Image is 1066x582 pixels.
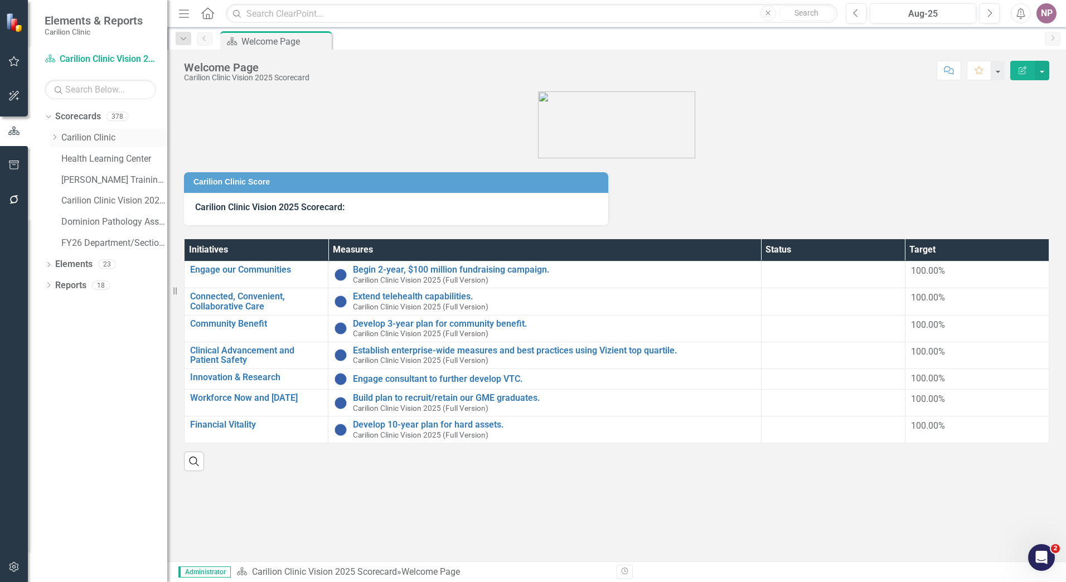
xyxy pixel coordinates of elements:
[334,348,347,362] img: No Information
[911,346,945,357] span: 100.00%
[328,342,762,368] td: Double-Click to Edit Right Click for Context Menu
[195,202,345,212] strong: Carilion Clinic Vision 2025 Scorecard:
[45,80,156,99] input: Search Below...
[353,329,488,338] span: Carilion Clinic Vision 2025 (Full Version)
[401,566,460,577] div: Welcome Page
[353,346,755,356] a: Establish enterprise-wide measures and best practices using Vizient top quartile.
[1036,3,1057,23] button: NP
[779,6,835,21] button: Search
[61,195,167,207] a: Carilion Clinic Vision 2025 (Full Version)
[911,265,945,276] span: 100.00%
[353,292,755,302] a: Extend telehealth capabilities.
[45,27,143,36] small: Carilion Clinic
[353,275,488,284] span: Carilion Clinic Vision 2025 (Full Version)
[353,302,488,311] span: Carilion Clinic Vision 2025 (Full Version)
[184,74,309,82] div: Carilion Clinic Vision 2025 Scorecard
[92,280,110,290] div: 18
[236,566,608,579] div: »
[190,265,322,275] a: Engage our Communities
[353,430,488,439] span: Carilion Clinic Vision 2025 (Full Version)
[353,404,488,413] span: Carilion Clinic Vision 2025 (Full Version)
[353,319,755,329] a: Develop 3-year plan for community benefit.
[353,265,755,275] a: Begin 2-year, $100 million fundraising campaign.
[911,292,945,303] span: 100.00%
[55,279,86,292] a: Reports
[190,346,322,365] a: Clinical Advancement and Patient Safety
[106,112,128,122] div: 378
[190,292,322,311] a: Connected, Convenient, Collaborative Care
[45,53,156,66] a: Carilion Clinic Vision 2025 Scorecard
[185,315,328,342] td: Double-Click to Edit Right Click for Context Menu
[334,322,347,335] img: No Information
[61,237,167,250] a: FY26 Department/Section Example Scorecard
[328,315,762,342] td: Double-Click to Edit Right Click for Context Menu
[911,319,945,330] span: 100.00%
[328,368,762,389] td: Double-Click to Edit Right Click for Context Menu
[61,132,167,144] a: Carilion Clinic
[328,416,762,443] td: Double-Click to Edit Right Click for Context Menu
[1051,544,1060,553] span: 2
[185,288,328,315] td: Double-Click to Edit Right Click for Context Menu
[334,295,347,308] img: No Information
[185,342,328,368] td: Double-Click to Edit Right Click for Context Menu
[190,420,322,430] a: Financial Vitality
[353,356,488,365] span: Carilion Clinic Vision 2025 (Full Version)
[874,7,972,21] div: Aug-25
[911,420,945,431] span: 100.00%
[193,178,603,186] h3: Carilion Clinic Score
[1028,544,1055,571] iframe: Intercom live chat
[184,61,309,74] div: Welcome Page
[185,416,328,443] td: Double-Click to Edit Right Click for Context Menu
[45,14,143,27] span: Elements & Reports
[55,110,101,123] a: Scorecards
[353,420,755,430] a: Develop 10-year plan for hard assets.
[185,261,328,288] td: Double-Click to Edit Right Click for Context Menu
[226,4,837,23] input: Search ClearPoint...
[190,372,322,382] a: Innovation & Research
[328,261,762,288] td: Double-Click to Edit Right Click for Context Menu
[190,319,322,329] a: Community Benefit
[178,566,231,578] span: Administrator
[353,393,755,403] a: Build plan to recruit/retain our GME graduates.
[911,394,945,404] span: 100.00%
[190,393,322,403] a: Workforce Now and [DATE]
[4,12,26,33] img: ClearPoint Strategy
[241,35,329,48] div: Welcome Page
[870,3,976,23] button: Aug-25
[61,174,167,187] a: [PERSON_NAME] Training Scorecard 8/23
[185,368,328,389] td: Double-Click to Edit Right Click for Context Menu
[252,566,397,577] a: Carilion Clinic Vision 2025 Scorecard
[185,389,328,416] td: Double-Click to Edit Right Click for Context Menu
[353,374,755,384] a: Engage consultant to further develop VTC.
[794,8,818,17] span: Search
[911,373,945,384] span: 100.00%
[334,396,347,410] img: No Information
[334,423,347,437] img: No Information
[538,91,695,158] img: carilion%20clinic%20logo%202.0.png
[334,372,347,386] img: No Information
[61,153,167,166] a: Health Learning Center
[98,260,116,269] div: 23
[61,216,167,229] a: Dominion Pathology Associates
[55,258,93,271] a: Elements
[328,389,762,416] td: Double-Click to Edit Right Click for Context Menu
[328,288,762,315] td: Double-Click to Edit Right Click for Context Menu
[334,268,347,282] img: No Information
